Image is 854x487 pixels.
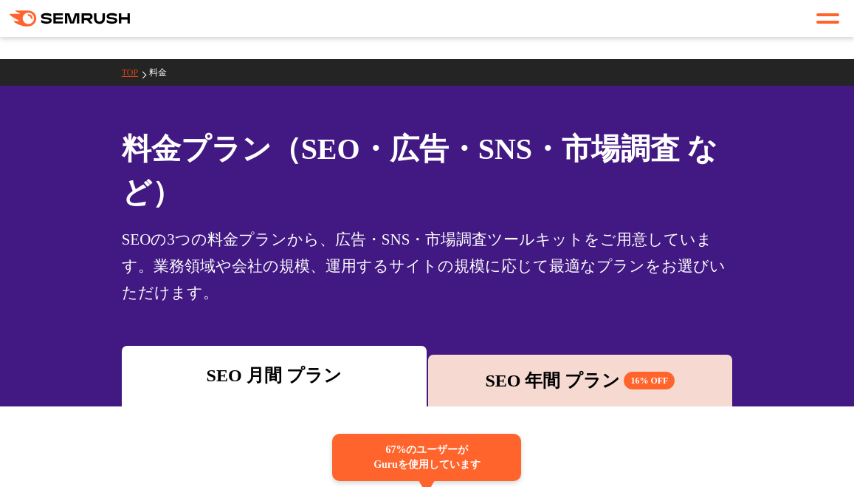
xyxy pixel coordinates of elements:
[149,67,178,78] a: 料金
[122,67,149,78] a: TOP
[435,367,726,394] div: SEO 年間 プラン
[122,226,733,306] div: SEOの3つの料金プランから、広告・SNS・市場調査ツールキットをご用意しています。業務領域や会社の規模、運用するサイトの規模に応じて最適なプランをお選びいただけます。
[624,372,675,389] span: 16% OFF
[129,362,419,389] div: SEO 月間 プラン
[332,434,521,481] div: 67%のユーザーが Guruを使用しています
[122,127,733,214] h1: 料金プラン（SEO・広告・SNS・市場調査 など）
